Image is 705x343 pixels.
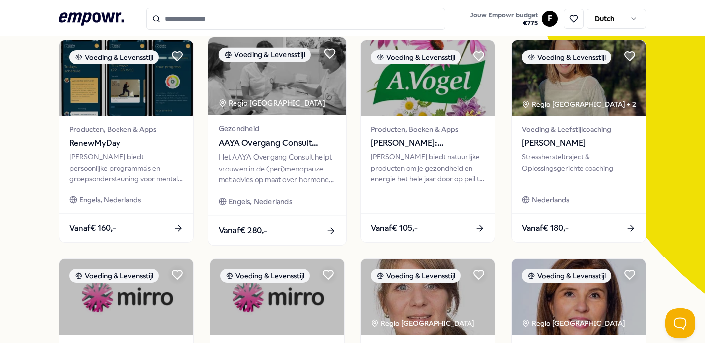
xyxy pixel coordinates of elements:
[522,151,636,184] div: Stresshersteltraject & Oplossingsgerichte coaching
[522,124,636,135] span: Voeding & Leefstijlcoaching
[59,259,193,335] img: package image
[69,124,183,135] span: Producten, Boeken & Apps
[470,11,538,19] span: Jouw Empowr budget
[360,40,495,243] a: package imageVoeding & LevensstijlProducten, Boeken & Apps[PERSON_NAME]: Supplementen[PERSON_NAME...
[59,40,193,116] img: package image
[467,8,542,29] a: Jouw Empowr budget€775
[371,269,461,283] div: Voeding & Levensstijl
[522,222,569,235] span: Vanaf € 180,-
[522,269,611,283] div: Voeding & Levensstijl
[361,40,495,116] img: package image
[512,40,646,116] img: package image
[371,318,476,329] div: Regio [GEOGRAPHIC_DATA]
[371,137,485,150] span: [PERSON_NAME]: Supplementen
[542,11,558,27] button: F
[59,40,194,243] a: package imageVoeding & LevensstijlProducten, Boeken & AppsRenewMyDay[PERSON_NAME] biedt persoonli...
[69,137,183,150] span: RenewMyDay
[469,9,540,29] button: Jouw Empowr budget€775
[522,50,611,64] div: Voeding & Levensstijl
[210,259,344,335] img: package image
[470,19,538,27] span: € 775
[511,40,646,243] a: package imageVoeding & LevensstijlRegio [GEOGRAPHIC_DATA] + 2Voeding & Leefstijlcoaching[PERSON_N...
[146,8,445,30] input: Search for products, categories or subcategories
[219,48,311,62] div: Voeding & Levensstijl
[371,151,485,184] div: [PERSON_NAME] biedt natuurlijke producten om je gezondheid en energie het hele jaar door op peil ...
[208,37,347,246] a: package imageVoeding & LevensstijlRegio [GEOGRAPHIC_DATA] GezondheidAAYA Overgang Consult Gynaeco...
[69,50,159,64] div: Voeding & Levensstijl
[371,222,418,235] span: Vanaf € 105,-
[522,99,636,110] div: Regio [GEOGRAPHIC_DATA] + 2
[522,318,627,329] div: Regio [GEOGRAPHIC_DATA]
[361,259,495,335] img: package image
[522,137,636,150] span: [PERSON_NAME]
[219,97,327,109] div: Regio [GEOGRAPHIC_DATA]
[69,151,183,184] div: [PERSON_NAME] biedt persoonlijke programma's en groepsondersteuning voor mentale veerkracht en vi...
[69,269,159,283] div: Voeding & Levensstijl
[219,152,336,186] div: Het AAYA Overgang Consult helpt vrouwen in de (peri)menopauze met advies op maat over hormonen, m...
[512,259,646,335] img: package image
[220,269,310,283] div: Voeding & Levensstijl
[208,37,346,115] img: package image
[229,196,292,207] span: Engels, Nederlands
[371,124,485,135] span: Producten, Boeken & Apps
[219,137,336,150] span: AAYA Overgang Consult Gynaecoloog
[371,50,461,64] div: Voeding & Levensstijl
[69,222,116,235] span: Vanaf € 160,-
[219,224,268,237] span: Vanaf € 280,-
[665,308,695,338] iframe: Help Scout Beacon - Open
[219,123,336,135] span: Gezondheid
[532,194,569,205] span: Nederlands
[79,194,141,205] span: Engels, Nederlands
